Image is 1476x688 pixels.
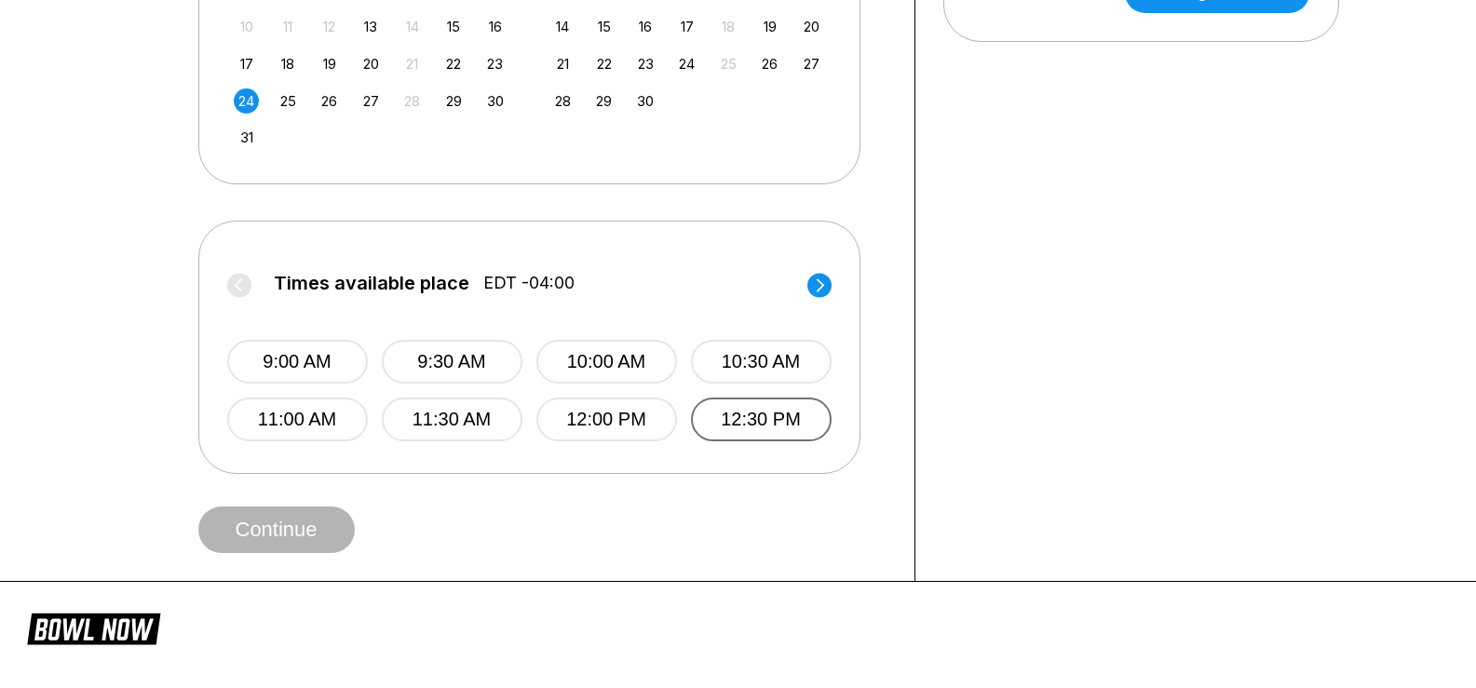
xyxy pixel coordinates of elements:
span: EDT -04:00 [483,273,575,293]
button: 9:30 AM [382,340,522,384]
div: Not available Thursday, September 18th, 2025 [716,14,741,39]
button: 12:00 PM [536,398,677,441]
div: Choose Monday, September 22nd, 2025 [591,51,616,76]
div: Choose Wednesday, August 27th, 2025 [359,88,384,114]
div: Choose Tuesday, September 16th, 2025 [633,14,658,39]
div: Choose Friday, September 26th, 2025 [757,51,782,76]
span: Times available place [274,273,469,293]
div: Not available Thursday, August 28th, 2025 [399,88,425,114]
div: Choose Sunday, August 17th, 2025 [234,51,259,76]
div: Choose Wednesday, September 24th, 2025 [674,51,699,76]
div: Choose Saturday, September 20th, 2025 [799,14,824,39]
div: Choose Sunday, August 24th, 2025 [234,88,259,114]
div: Not available Sunday, August 10th, 2025 [234,14,259,39]
div: Choose Tuesday, August 19th, 2025 [317,51,342,76]
div: Choose Friday, August 22nd, 2025 [441,51,467,76]
div: Choose Saturday, August 16th, 2025 [482,14,508,39]
div: Choose Wednesday, August 13th, 2025 [359,14,384,39]
div: Choose Friday, August 15th, 2025 [441,14,467,39]
div: Choose Tuesday, September 23rd, 2025 [633,51,658,76]
button: 12:30 PM [691,398,832,441]
div: Choose Saturday, August 30th, 2025 [482,88,508,114]
div: Choose Wednesday, September 17th, 2025 [674,14,699,39]
div: Not available Tuesday, August 12th, 2025 [317,14,342,39]
div: Choose Saturday, September 27th, 2025 [799,51,824,76]
div: Not available Monday, August 11th, 2025 [276,14,301,39]
div: Choose Friday, September 19th, 2025 [757,14,782,39]
div: Choose Sunday, September 14th, 2025 [550,14,576,39]
button: 11:30 AM [382,398,522,441]
div: Choose Monday, September 29th, 2025 [591,88,616,114]
div: Choose Sunday, September 28th, 2025 [550,88,576,114]
div: Choose Saturday, August 23rd, 2025 [482,51,508,76]
div: Choose Tuesday, August 26th, 2025 [317,88,342,114]
div: Not available Thursday, August 21st, 2025 [399,51,425,76]
div: Choose Sunday, August 31st, 2025 [234,125,259,150]
div: Choose Sunday, September 21st, 2025 [550,51,576,76]
div: Choose Tuesday, September 30th, 2025 [633,88,658,114]
div: Not available Thursday, September 25th, 2025 [716,51,741,76]
div: Choose Wednesday, August 20th, 2025 [359,51,384,76]
div: Choose Monday, August 25th, 2025 [276,88,301,114]
div: Not available Thursday, August 14th, 2025 [399,14,425,39]
button: 9:00 AM [227,340,368,384]
div: Choose Monday, August 18th, 2025 [276,51,301,76]
div: Choose Friday, August 29th, 2025 [441,88,467,114]
button: 11:00 AM [227,398,368,441]
button: 10:30 AM [691,340,832,384]
button: 10:00 AM [536,340,677,384]
div: Choose Monday, September 15th, 2025 [591,14,616,39]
